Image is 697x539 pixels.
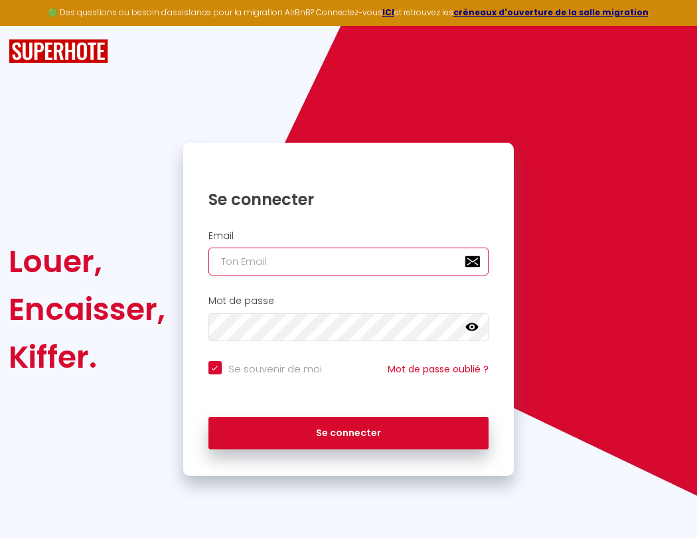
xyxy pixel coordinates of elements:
[208,295,489,307] h2: Mot de passe
[9,238,165,285] div: Louer,
[208,230,489,242] h2: Email
[453,7,649,18] a: créneaux d'ouverture de la salle migration
[9,39,108,64] img: SuperHote logo
[208,417,489,450] button: Se connecter
[9,333,165,381] div: Kiffer.
[388,362,489,376] a: Mot de passe oublié ?
[208,248,489,275] input: Ton Email
[9,285,165,333] div: Encaisser,
[382,7,394,18] a: ICI
[11,5,50,45] button: Ouvrir le widget de chat LiveChat
[208,189,489,210] h1: Se connecter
